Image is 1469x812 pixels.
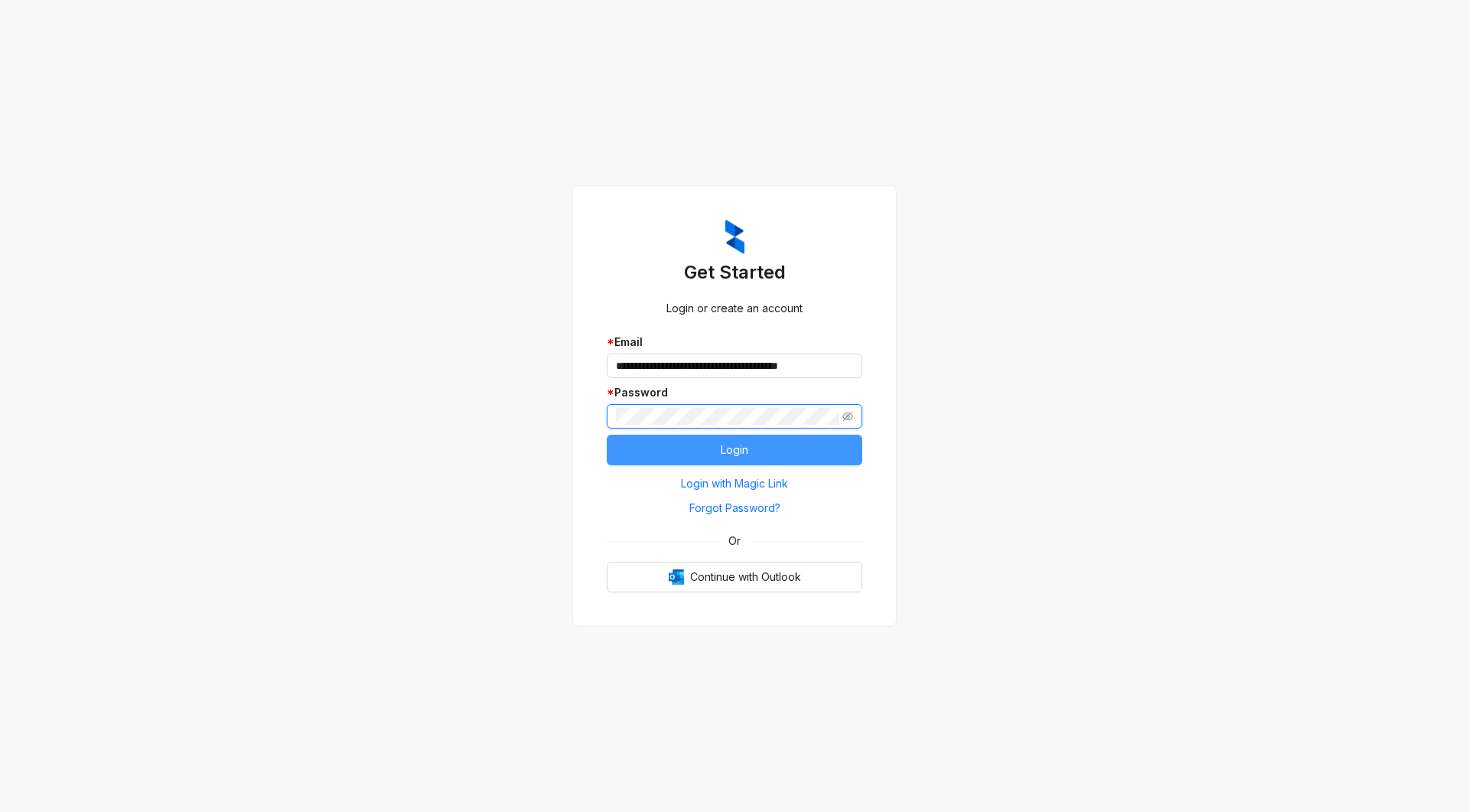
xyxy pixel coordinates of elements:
[607,471,862,496] button: Login with Magic Link
[607,300,862,317] div: Login or create an account
[607,562,862,592] button: OutlookContinue with Outlook
[681,475,788,492] span: Login with Magic Link
[721,442,748,458] span: Login
[607,334,862,351] div: Email
[607,260,862,285] h3: Get Started
[725,220,744,255] img: ZumaIcon
[607,435,862,465] button: Login
[669,569,684,585] img: Outlook
[718,533,751,549] span: Or
[690,569,801,585] span: Continue with Outlook
[607,384,862,401] div: Password
[689,500,780,517] span: Forgot Password?
[842,411,853,422] span: eye-invisible
[607,496,862,520] button: Forgot Password?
